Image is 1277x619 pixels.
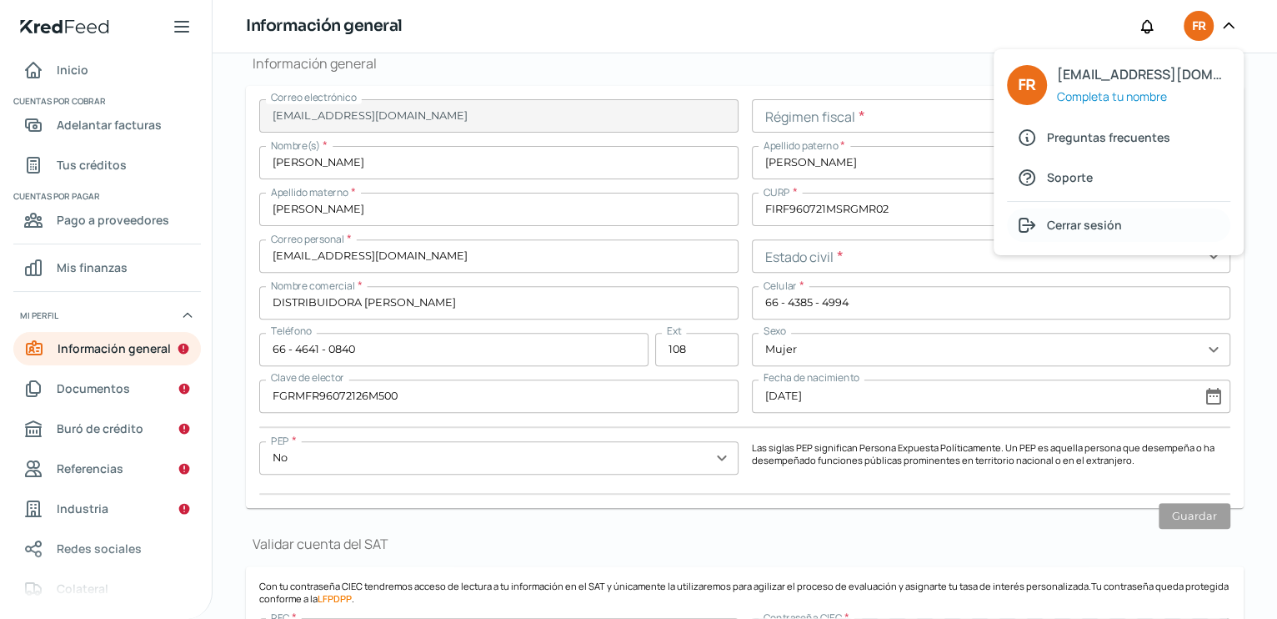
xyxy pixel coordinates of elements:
a: Tus créditos [13,148,201,182]
span: Cerrar sesión [1047,214,1122,235]
a: Redes sociales [13,532,201,566]
span: Sexo [764,324,786,338]
a: Industria [13,492,201,526]
span: Ext [667,324,681,338]
span: Inicio [57,59,88,80]
span: Mi perfil [20,308,58,323]
span: Preguntas frecuentes [1047,127,1170,148]
span: Nombre(s) [271,138,320,153]
a: Información general [13,332,201,365]
button: Guardar [1159,503,1230,529]
span: Industria [57,498,108,519]
span: Redes sociales [57,538,142,559]
p: Con tu contraseña CIEC tendremos acceso de lectura a tu información en el SAT y únicamente la uti... [259,580,1230,605]
span: Apellido paterno [764,138,838,153]
span: FR [1018,73,1035,98]
h1: Información general [246,54,1244,73]
span: Correo electrónico [271,90,357,104]
a: Inicio [13,53,201,87]
span: Soporte [1047,167,1093,188]
span: Apellido materno [271,185,348,199]
span: Información general [58,338,171,359]
a: LFPDPP [318,592,352,605]
a: Documentos [13,372,201,405]
span: Adelantar facturas [57,114,162,135]
span: Correo personal [271,232,344,246]
span: Cuentas por pagar [13,189,198,204]
h1: Información general [246,14,403,38]
span: Documentos [57,378,130,399]
a: Referencias [13,452,201,486]
span: Referencias [57,458,123,479]
span: CURP [764,185,790,199]
span: Mis finanzas [57,257,128,278]
span: FR [1192,17,1205,37]
a: Colateral [13,572,201,606]
span: Celular [764,279,797,293]
span: Pago a proveedores [57,209,169,230]
span: Nombre comercial [271,279,355,293]
span: Cuentas por cobrar [13,93,198,108]
span: Buró de crédito [57,418,143,439]
a: Mis finanzas [13,251,201,284]
span: Completa tu nombre [1057,86,1167,107]
span: [EMAIL_ADDRESS][DOMAIN_NAME] [1057,63,1229,87]
a: Adelantar facturas [13,108,201,142]
span: Fecha de nacimiento [764,370,859,385]
span: Clave de elector [271,370,344,385]
a: Buró de crédito [13,412,201,445]
h1: Validar cuenta del SAT [246,535,1244,553]
span: Colateral [57,578,108,599]
span: PEP [271,434,289,448]
p: Las siglas PEP significan Persona Expuesta Políticamente. Un PEP es aquella persona que desempeña... [752,441,1231,466]
span: Tus créditos [57,154,127,175]
a: Pago a proveedores [13,204,201,237]
span: Teléfono [271,324,312,338]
